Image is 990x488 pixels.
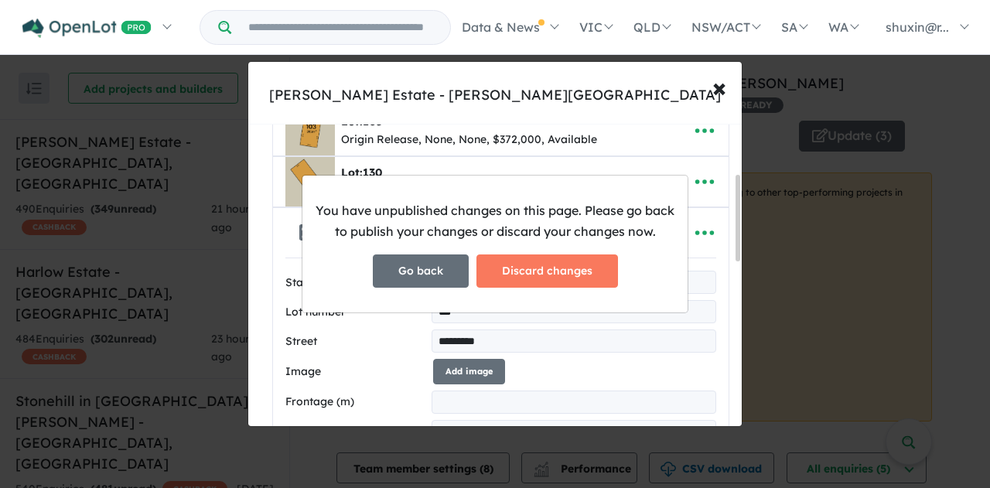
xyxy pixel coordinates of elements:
span: shuxin@r... [886,19,949,35]
button: Discard changes [476,254,618,288]
p: You have unpublished changes on this page. Please go back to publish your changes or discard your... [315,200,675,242]
button: Go back [373,254,469,288]
input: Try estate name, suburb, builder or developer [234,11,447,44]
img: Openlot PRO Logo White [22,19,152,38]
